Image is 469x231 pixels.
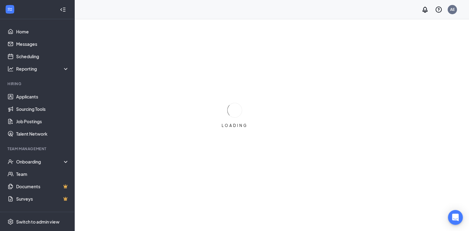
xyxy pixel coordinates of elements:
a: Applicants [16,90,69,103]
a: SurveysCrown [16,193,69,205]
a: Job Postings [16,115,69,128]
a: Scheduling [16,50,69,63]
div: Switch to admin view [16,219,60,225]
a: Sourcing Tools [16,103,69,115]
div: LOADING [219,123,250,128]
a: Messages [16,38,69,50]
svg: Settings [7,219,14,225]
div: Hiring [7,81,68,86]
a: Talent Network [16,128,69,140]
svg: WorkstreamLogo [7,6,13,12]
div: Team Management [7,146,68,151]
div: AE [450,7,455,12]
div: Open Intercom Messenger [448,210,463,225]
svg: Notifications [421,6,429,13]
div: Onboarding [16,159,64,165]
svg: UserCheck [7,159,14,165]
svg: Analysis [7,66,14,72]
a: Home [16,25,69,38]
a: Team [16,168,69,180]
a: DocumentsCrown [16,180,69,193]
svg: QuestionInfo [435,6,442,13]
svg: Collapse [60,7,66,13]
div: Reporting [16,66,69,72]
div: Payroll [7,211,68,216]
